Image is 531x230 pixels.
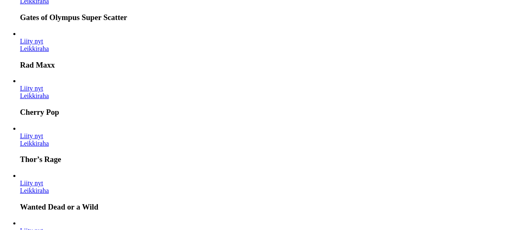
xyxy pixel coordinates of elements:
a: Cherry Pop [20,85,43,92]
span: Liity nyt [20,179,43,187]
h3: Rad Maxx [20,61,528,70]
a: Rad Maxx [20,38,43,45]
a: Wanted Dead or a Wild [20,179,43,187]
h3: Thor’s Rage [20,155,528,164]
article: Rad Maxx [20,30,528,70]
a: Rad Maxx [20,45,49,52]
span: Liity nyt [20,38,43,45]
h3: Cherry Pop [20,108,528,117]
a: Cherry Pop [20,92,49,99]
a: Thor’s Rage [20,132,43,139]
article: Wanted Dead or a Wild [20,172,528,212]
article: Thor’s Rage [20,125,528,164]
article: Cherry Pop [20,77,528,117]
span: Liity nyt [20,132,43,139]
h3: Gates of Olympus Super Scatter [20,13,528,22]
span: Liity nyt [20,85,43,92]
a: Wanted Dead or a Wild [20,187,49,194]
h3: Wanted Dead or a Wild [20,202,528,212]
a: Thor’s Rage [20,140,49,147]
